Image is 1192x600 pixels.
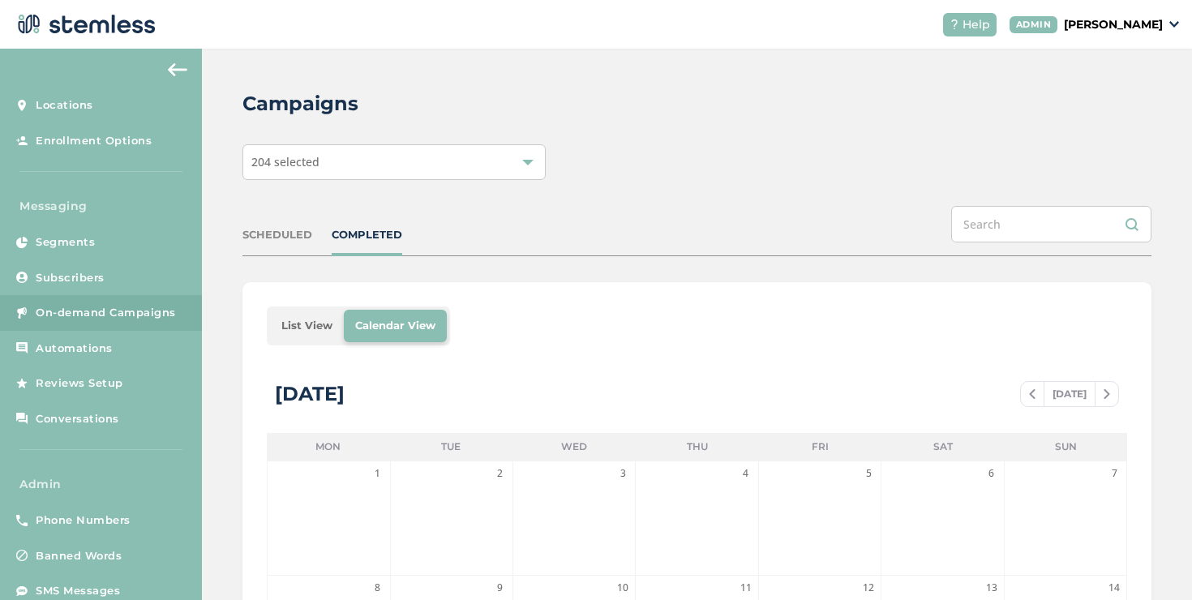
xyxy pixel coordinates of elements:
div: SCHEDULED [242,227,312,243]
span: 10 [615,580,631,596]
span: Banned Words [36,548,122,564]
img: icon-help-white-03924b79.svg [950,19,959,29]
span: 2 [492,465,508,482]
span: 3 [615,465,631,482]
input: Search [951,206,1151,242]
span: 7 [1106,465,1122,482]
li: Thu [636,433,759,461]
span: Segments [36,234,95,251]
span: Enrollment Options [36,133,152,149]
span: [DATE] [1044,382,1096,406]
span: 11 [738,580,754,596]
span: 14 [1106,580,1122,596]
span: 6 [984,465,1000,482]
p: [PERSON_NAME] [1064,16,1163,33]
span: Reviews Setup [36,375,123,392]
span: SMS Messages [36,583,120,599]
div: [DATE] [275,379,345,409]
span: Conversations [36,411,119,427]
span: 9 [492,580,508,596]
img: logo-dark-0685b13c.svg [13,8,156,41]
span: 12 [860,580,877,596]
li: List View [270,310,344,342]
span: Locations [36,97,93,114]
span: Phone Numbers [36,512,131,529]
iframe: Chat Widget [1111,522,1192,600]
span: Subscribers [36,270,105,286]
span: 5 [860,465,877,482]
div: ADMIN [1010,16,1058,33]
div: COMPLETED [332,227,402,243]
li: Wed [512,433,636,461]
span: 13 [984,580,1000,596]
img: icon-chevron-right-bae969c5.svg [1104,389,1110,399]
li: Tue [390,433,513,461]
span: 204 selected [251,154,319,169]
span: 4 [738,465,754,482]
span: 1 [370,465,386,482]
li: Calendar View [344,310,447,342]
span: 8 [370,580,386,596]
img: glitter-stars-b7820f95.gif [135,367,168,400]
li: Sat [881,433,1005,461]
img: icon-chevron-left-b8c47ebb.svg [1029,389,1035,399]
li: Fri [758,433,881,461]
span: Automations [36,341,113,357]
span: Help [963,16,990,33]
li: Mon [267,433,390,461]
h2: Campaigns [242,89,358,118]
img: icon_down-arrow-small-66adaf34.svg [1169,21,1179,28]
img: icon-arrow-back-accent-c549486e.svg [168,63,187,76]
span: On-demand Campaigns [36,305,176,321]
li: Sun [1004,433,1127,461]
